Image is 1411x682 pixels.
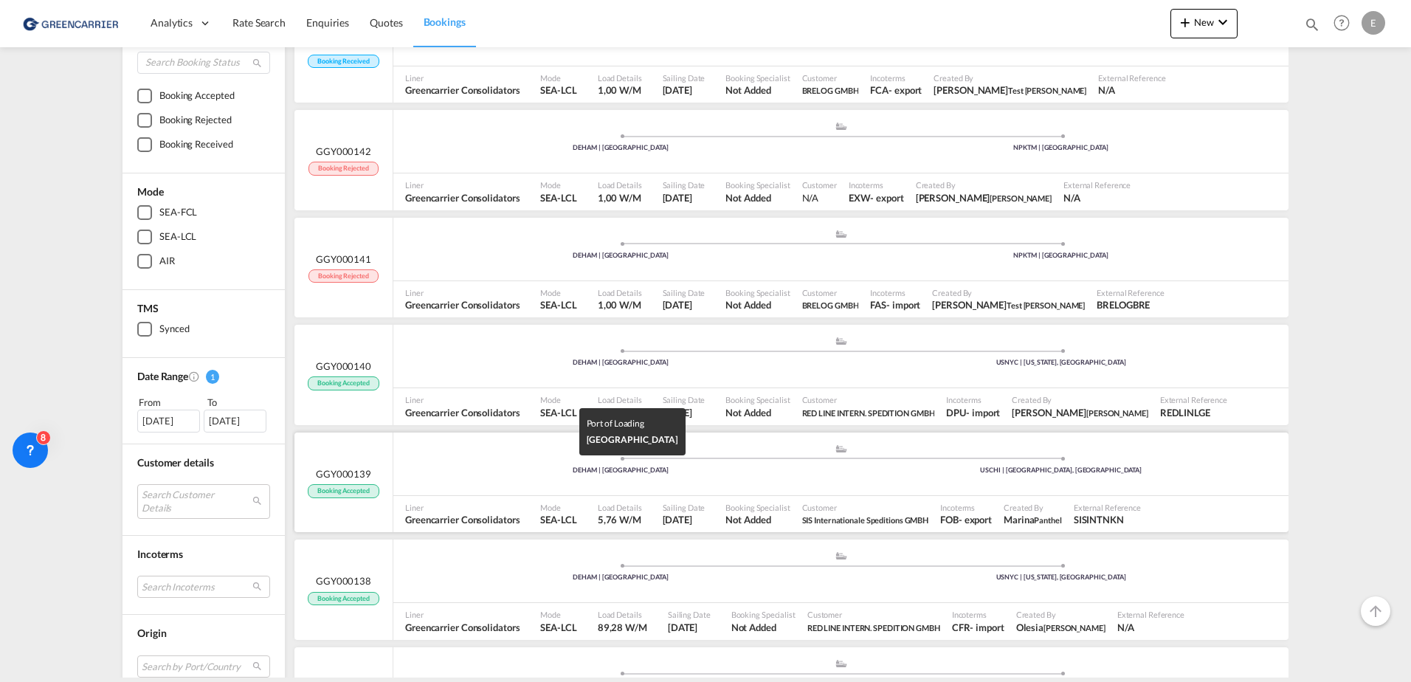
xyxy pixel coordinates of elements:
[916,191,1052,204] span: Isabel Huebner
[316,359,371,373] span: GGY000140
[540,513,576,526] span: SEA-LCL
[308,484,379,498] span: Booking Accepted
[1034,515,1061,525] span: Panthel
[540,394,576,405] span: Mode
[598,514,641,526] span: 5,76 W/M
[832,337,850,345] md-icon: assets/icons/custom/ship-fill.svg
[137,395,202,410] div: From
[159,205,197,220] div: SEA-FCL
[370,16,402,29] span: Quotes
[1304,16,1320,38] div: icon-magnify
[934,83,1086,97] span: Isabel Test Huebner
[870,298,886,311] div: FAS
[540,287,576,298] span: Mode
[990,193,1052,203] span: [PERSON_NAME]
[870,287,920,298] span: Incoterms
[970,621,1004,634] div: - import
[405,83,520,97] span: Greencarrier Consolidators
[308,55,379,69] span: Booking Received
[663,298,705,311] span: 30 Sep 2025
[1117,609,1184,620] span: External Reference
[663,83,705,97] span: 30 Sep 2025
[1160,394,1227,405] span: External Reference
[405,72,520,83] span: Liner
[137,302,159,314] span: TMS
[204,410,266,432] div: [DATE]
[401,573,841,582] div: DEHAM | [GEOGRAPHIC_DATA]
[308,592,379,606] span: Booking Accepted
[663,406,705,419] span: 30 Sep 2025
[802,513,929,526] span: SIS Internationale Speditions GMBH
[802,298,859,311] span: BRELOG GMBH
[1063,191,1131,204] span: N/A
[316,252,371,266] span: GGY000141
[294,110,1288,210] div: GGY000142 Booking Rejected assets/icons/custom/ship-fill.svgassets/icons/custom/roll-o-plane.svgP...
[946,406,966,419] div: DPU
[1214,13,1232,31] md-icon: icon-chevron-down
[725,72,790,83] span: Booking Specialist
[802,406,935,419] span: RED LINE INTERN. SPEDITION GMBH
[870,83,889,97] div: FCA
[294,433,1288,533] div: GGY000139 Booking Accepted assets/icons/custom/ship-fill.svgassets/icons/custom/roll-o-plane.svgP...
[802,83,859,97] span: BRELOG GMBH
[725,298,790,311] span: Not Added
[959,513,992,526] div: - export
[725,502,790,513] span: Booking Specialist
[1004,502,1062,513] span: Created By
[663,191,705,204] span: 30 Sep 2025
[841,358,1282,368] div: USNYC | [US_STATE], [GEOGRAPHIC_DATA]
[952,621,970,634] div: CFR
[137,548,183,560] span: Incoterms
[832,660,850,667] md-icon: assets/icons/custom/ship-fill.svg
[870,298,920,311] span: FAS import
[841,143,1282,153] div: NPKTM | [GEOGRAPHIC_DATA]
[1170,9,1238,38] button: icon-plus 400-fgNewicon-chevron-down
[725,83,790,97] span: Not Added
[663,394,705,405] span: Sailing Date
[1176,16,1232,28] span: New
[308,162,378,176] span: Booking Rejected
[405,287,520,298] span: Liner
[1176,13,1194,31] md-icon: icon-plus 400-fg
[159,89,234,103] div: Booking Accepted
[946,394,1000,405] span: Incoterms
[1329,10,1362,37] div: Help
[1008,86,1086,95] span: Test [PERSON_NAME]
[151,15,193,30] span: Analytics
[940,513,992,526] span: FOB export
[841,251,1282,261] div: NPKTM | [GEOGRAPHIC_DATA]
[832,552,850,559] md-icon: assets/icons/custom/ship-fill.svg
[663,513,705,526] span: 21 Oct 2025
[405,609,520,620] span: Liner
[405,191,520,204] span: Greencarrier Consolidators
[1012,394,1148,405] span: Created By
[316,467,371,480] span: GGY000139
[663,179,705,190] span: Sailing Date
[725,406,790,419] span: Not Added
[802,502,929,513] span: Customer
[1074,502,1141,513] span: External Reference
[663,502,705,513] span: Sailing Date
[832,445,850,452] md-icon: assets/icons/custom/ship-fill.svg
[306,16,349,29] span: Enquiries
[1004,513,1062,526] span: Marina Panthel
[401,251,841,261] div: DEHAM | [GEOGRAPHIC_DATA]
[802,394,935,405] span: Customer
[802,287,859,298] span: Customer
[598,192,641,204] span: 1,00 W/M
[841,466,1282,475] div: USCHI | [GEOGRAPHIC_DATA], [GEOGRAPHIC_DATA]
[946,406,1000,419] span: DPU import
[159,113,231,128] div: Booking Rejected
[849,191,871,204] div: EXW
[1117,621,1184,634] span: N/A
[587,432,678,448] div: [GEOGRAPHIC_DATA]
[598,72,642,83] span: Load Details
[1007,300,1085,310] span: Test [PERSON_NAME]
[731,621,796,634] span: Not Added
[952,621,1004,634] span: CFR import
[159,254,175,269] div: AIR
[540,609,576,620] span: Mode
[137,185,164,198] span: Mode
[137,410,200,432] div: [DATE]
[802,408,935,418] span: RED LINE INTERN. SPEDITION GMBH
